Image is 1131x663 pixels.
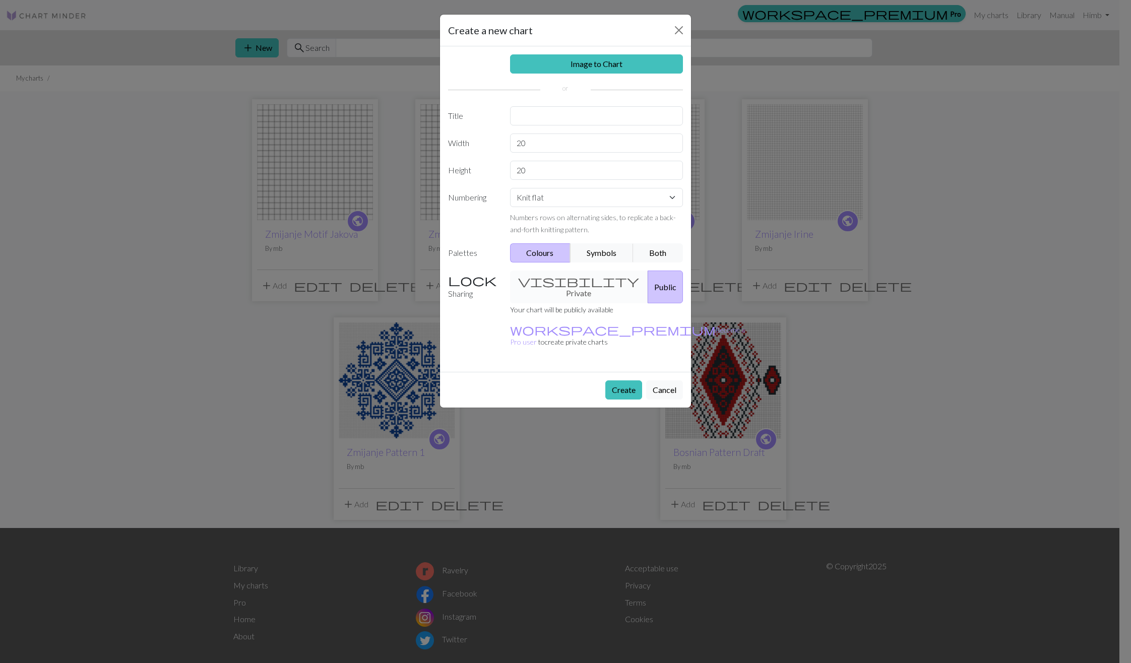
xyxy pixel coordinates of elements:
[442,188,504,235] label: Numbering
[442,271,504,303] label: Sharing
[442,243,504,262] label: Palettes
[570,243,634,262] button: Symbols
[510,243,571,262] button: Colours
[510,305,613,314] small: Your chart will be publicly available
[442,161,504,180] label: Height
[605,380,642,400] button: Create
[448,23,533,38] h5: Create a new chart
[510,325,745,346] small: to create private charts
[510,325,745,346] a: Become a Pro user
[648,271,683,303] button: Public
[510,54,683,74] a: Image to Chart
[442,134,504,153] label: Width
[510,322,716,337] span: workspace_premium
[633,243,683,262] button: Both
[510,213,676,234] small: Numbers rows on alternating sides, to replicate a back-and-forth knitting pattern.
[646,380,683,400] button: Cancel
[671,22,687,38] button: Close
[442,106,504,125] label: Title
